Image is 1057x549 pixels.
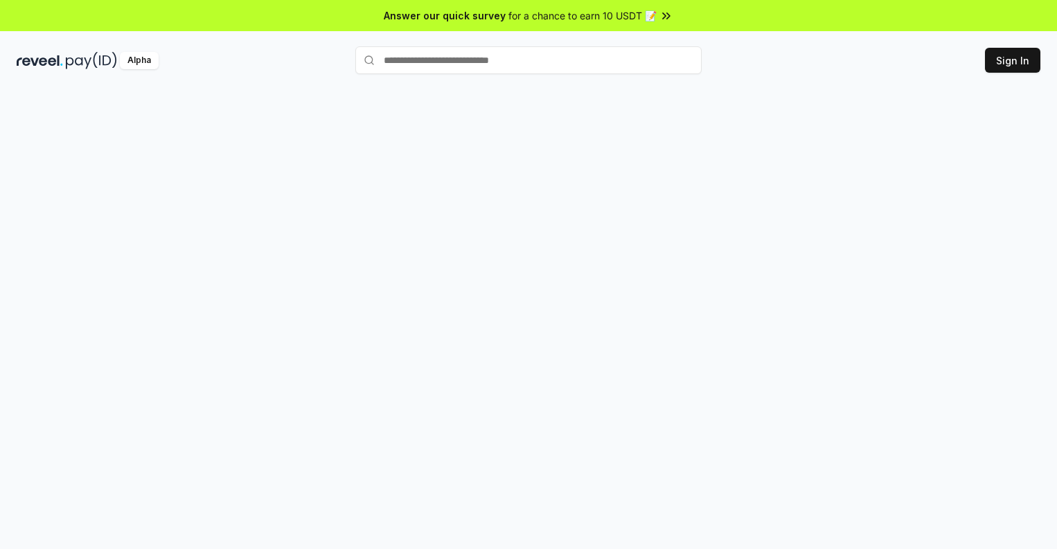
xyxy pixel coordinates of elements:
[66,52,117,69] img: pay_id
[508,8,657,23] span: for a chance to earn 10 USDT 📝
[120,52,159,69] div: Alpha
[985,48,1040,73] button: Sign In
[17,52,63,69] img: reveel_dark
[384,8,506,23] span: Answer our quick survey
